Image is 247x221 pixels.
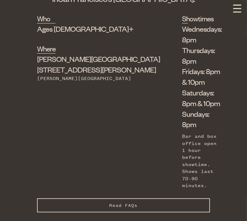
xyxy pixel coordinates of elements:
h2: Where [37,44,56,54]
span: [PERSON_NAME][GEOGRAPHIC_DATA] [37,54,160,63]
h2: Showtimes [182,13,188,24]
li: Thursdays: 8pm [182,45,222,66]
span: Read FAQs [109,203,137,208]
li: Fridays: 8pm & 10pm [182,66,222,87]
li: Saturdays: 8pm & 10pm [182,87,222,109]
button: Read FAQs [37,198,210,213]
div: Ages [DEMOGRAPHIC_DATA]+ [37,24,160,34]
div: [STREET_ADDRESS][PERSON_NAME] [37,54,160,75]
div: [PERSON_NAME][GEOGRAPHIC_DATA] [37,75,160,82]
li: Sundays: 8pm [182,109,222,130]
div: Bar and box office open 1 hour before showtime. Shows last 70-90 minutes. [182,133,222,189]
h2: Who [37,13,56,24]
li: Wednesdays: 8pm [182,24,222,45]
